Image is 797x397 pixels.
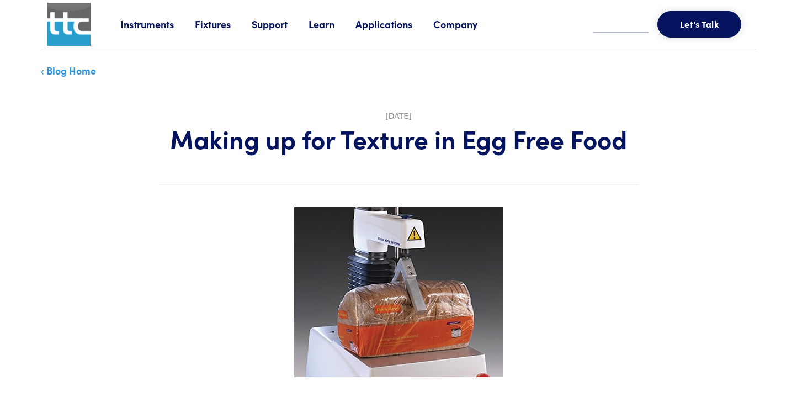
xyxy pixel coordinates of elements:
a: Learn [309,17,355,31]
img: ttc_logo_1x1_v1.0.png [47,3,91,46]
a: Applications [355,17,433,31]
a: Company [433,17,498,31]
a: ‹ Blog Home [41,63,96,77]
a: Support [252,17,309,31]
h1: Making up for Texture in Egg Free Food [158,123,639,155]
a: Fixtures [195,17,252,31]
button: Let's Talk [657,11,741,38]
a: Instruments [120,17,195,31]
time: [DATE] [385,112,411,120]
